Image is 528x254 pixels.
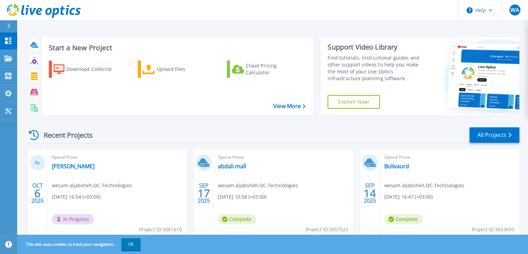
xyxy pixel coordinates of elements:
[328,54,427,82] div: Find tutorials, instructional guides and other support videos to help you make the most of your L...
[246,62,301,76] div: Cloud Pricing Calculator
[31,181,44,206] div: OCT 2025
[384,154,515,161] span: Optical Prime
[157,62,212,76] div: Upload Files
[52,182,132,189] span: wesam aljabsheh , DC-Technologies
[138,61,214,78] a: Upload Files
[49,61,125,78] a: Download Collector
[52,154,183,161] span: Optical Prime
[218,163,246,170] a: abdali mall
[52,193,100,201] span: [DATE] 16:54 (+03:00)
[364,190,376,196] span: 14
[37,161,40,165] span: %
[52,214,94,224] span: In Progress
[470,127,519,143] a: All Projects
[198,190,210,196] span: 17
[472,226,514,233] span: Project ID: 3053693
[30,159,46,167] h3: 0
[306,226,348,233] span: Project ID: 3057523
[384,214,423,224] span: Complete
[52,163,95,170] a: [PERSON_NAME]
[273,103,305,109] a: View More
[328,95,380,109] a: Explore Now!
[510,7,519,13] span: WA
[218,154,349,161] span: Optical Prime
[227,61,304,78] a: Cloud Pricing Calculator
[66,62,121,76] div: Download Collector
[49,44,305,52] h3: Start a New Project
[19,238,141,251] span: This site uses cookies to track your navigation.
[121,238,141,251] button: OK
[384,182,464,189] span: wesam aljabsheh , DC-Technologies
[384,163,409,170] a: Bolivaurd
[197,181,210,206] div: SEP 2025
[34,190,41,196] span: 6
[363,181,376,206] div: SEP 2025
[218,182,298,189] span: wesam aljabsheh , DC-Technologies
[218,193,266,201] span: [DATE] 10:58 (+03:00)
[384,193,433,201] span: [DATE] 16:47 (+03:00)
[218,214,256,224] span: Complete
[139,226,182,233] span: Project ID: 3081610
[328,43,427,52] div: Support Video Library
[26,127,102,144] div: Recent Projects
